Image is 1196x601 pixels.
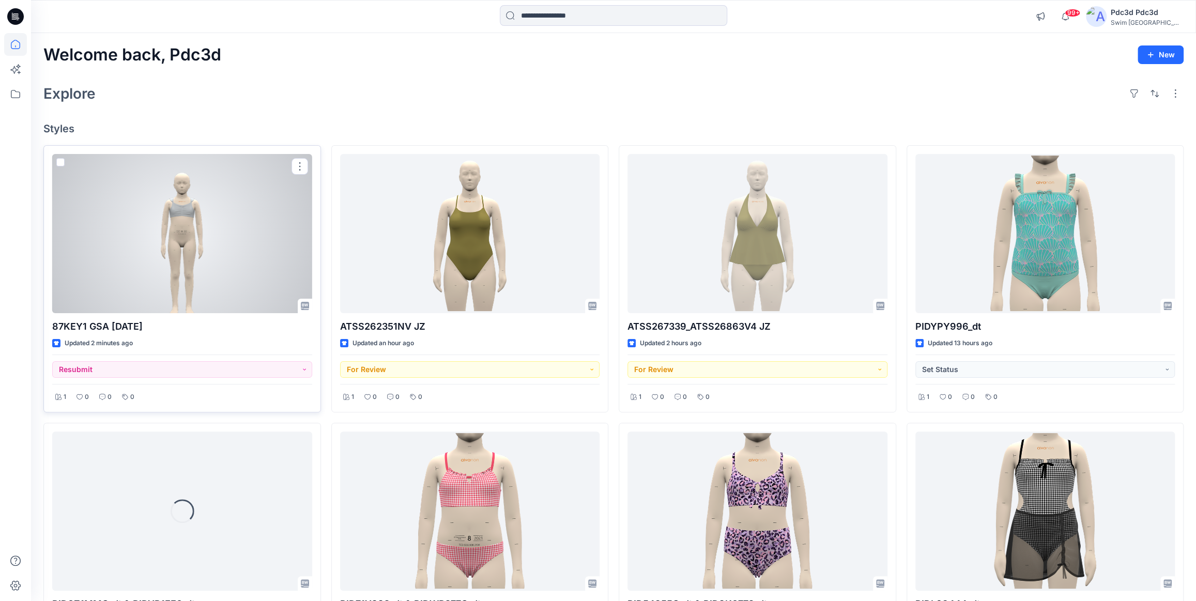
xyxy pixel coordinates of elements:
p: 0 [418,392,422,403]
img: avatar [1086,6,1107,27]
p: 1 [351,392,354,403]
h4: Styles [43,122,1184,135]
p: 0 [85,392,89,403]
p: 0 [660,392,664,403]
a: PIDYPY996_dt [915,154,1175,313]
p: ATSS267339_ATSS26863V4 JZ [627,319,887,334]
p: PIDYPY996_dt [915,319,1175,334]
p: 0 [395,392,400,403]
p: 0 [373,392,377,403]
p: 0 [683,392,687,403]
h2: Welcome back, Pdc3d [43,45,221,65]
p: 1 [927,392,929,403]
p: ATSS262351NV JZ [340,319,600,334]
a: ATSS262351NV JZ [340,154,600,313]
p: 0 [706,392,710,403]
p: Updated 2 hours ago [640,338,701,349]
span: 99+ [1065,9,1080,17]
p: 1 [64,392,66,403]
p: Updated 13 hours ago [928,338,992,349]
p: 0 [993,392,998,403]
p: Updated an hour ago [352,338,414,349]
a: ATSS267339_ATSS26863V4 JZ [627,154,887,313]
h2: Explore [43,85,96,102]
p: 0 [971,392,975,403]
p: 0 [948,392,952,403]
p: Updated 2 minutes ago [65,338,133,349]
a: PID71Y992_dt & PIDWR277G_dt [340,432,600,591]
div: Swim [GEOGRAPHIC_DATA] [1111,19,1183,26]
a: PIDL08444_dt [915,432,1175,591]
p: 1 [639,392,641,403]
a: 87KEY1 GSA 2025.8.7 [52,154,312,313]
p: 87KEY1 GSA [DATE] [52,319,312,334]
button: New [1138,45,1184,64]
p: 0 [108,392,112,403]
p: 0 [130,392,134,403]
a: PID54855G_dt & PID9K6772_dt [627,432,887,591]
div: Pdc3d Pdc3d [1111,6,1183,19]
